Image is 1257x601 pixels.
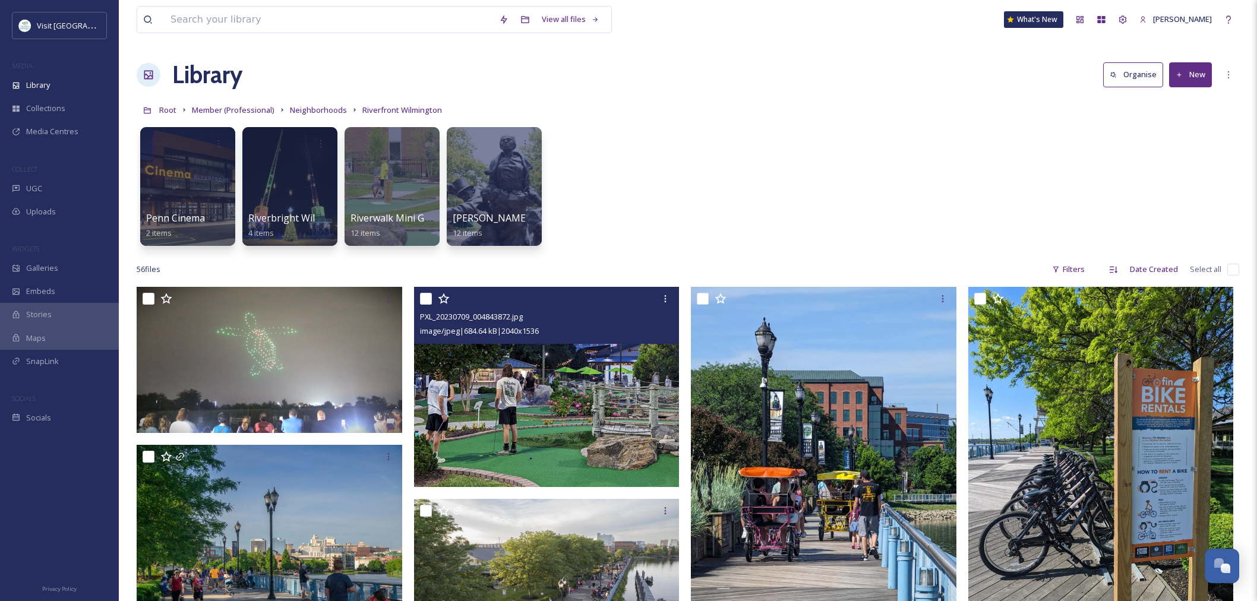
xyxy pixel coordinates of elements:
a: What's New [1004,11,1063,28]
a: Riverfront Wilmington [362,103,442,117]
span: Visit [GEOGRAPHIC_DATA] [37,20,129,31]
img: download%20%281%29.jpeg [19,20,31,31]
a: Neighborhoods [290,103,347,117]
span: Uploads [26,206,56,217]
span: Neighborhoods [290,105,347,115]
span: Root [159,105,176,115]
span: PXL_20230709_004843872.jpg [420,311,523,322]
span: 2 items [146,227,172,238]
span: WIDGETS [12,244,39,253]
span: [PERSON_NAME] Statue [453,211,560,224]
a: Member (Professional) [192,103,274,117]
span: 56 file s [137,264,160,275]
span: MEDIA [12,61,33,70]
span: Maps [26,333,46,344]
button: Organise [1103,62,1163,87]
span: SnapLink [26,356,59,367]
a: Privacy Policy [42,581,77,595]
a: Root [159,103,176,117]
a: Riverwalk Mini Golf12 items [350,213,436,238]
span: Media Centres [26,126,78,137]
input: Search your library [165,7,493,33]
span: UGC [26,183,42,194]
div: Filters [1046,258,1091,281]
span: Socials [26,412,51,423]
span: COLLECT [12,165,37,173]
span: 12 items [350,227,380,238]
span: Riverfront Wilmington [362,105,442,115]
span: Riverwalk Mini Golf [350,211,436,224]
a: Library [172,57,242,93]
button: New [1169,62,1212,87]
span: Riverbright Wilmington [248,211,353,224]
span: Library [26,80,50,91]
button: Open Chat [1205,549,1239,583]
span: Embeds [26,286,55,297]
span: 4 items [248,227,274,238]
span: 12 items [453,227,482,238]
span: Galleries [26,262,58,274]
div: Date Created [1124,258,1184,281]
a: Riverbright Wilmington4 items [248,213,353,238]
span: Privacy Policy [42,585,77,593]
span: Member (Professional) [192,105,274,115]
span: SOCIALS [12,394,36,403]
img: 2025 Drone Turtle.png [137,287,402,433]
span: image/jpeg | 684.64 kB | 2040 x 1536 [420,325,539,336]
span: Penn Cinema [146,211,205,224]
span: [PERSON_NAME] [1153,14,1212,24]
span: Stories [26,309,52,320]
a: Penn Cinema2 items [146,213,205,238]
img: PXL_20230709_004843872.jpg [414,287,680,487]
a: View all files [536,8,605,31]
a: [PERSON_NAME] [1133,8,1218,31]
a: [PERSON_NAME] Statue12 items [453,213,560,238]
span: Select all [1190,264,1221,275]
span: Collections [26,103,65,114]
